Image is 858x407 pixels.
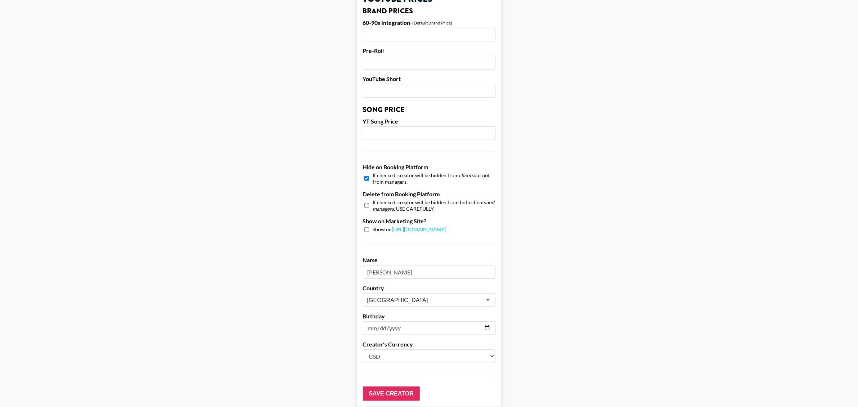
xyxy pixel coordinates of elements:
[363,256,495,264] label: Name
[363,19,410,26] label: 60-90s Integration
[363,106,495,113] h3: Song Price
[459,172,474,178] em: clients
[410,20,453,26] div: - (Default Brand Price)
[373,172,495,185] span: If checked, creator will be hidden from but not from managers.
[363,75,495,82] label: YouTube Short
[363,47,495,54] label: Pre-Roll
[363,118,495,125] label: YT Song Price
[363,8,495,15] h3: Brand Prices
[363,341,495,348] label: Creator's Currency
[363,191,495,198] label: Delete from Booking Platform
[483,295,493,305] button: Open
[363,386,420,401] input: Save Creator
[373,226,446,233] span: Show on
[373,199,495,212] em: and managers
[363,313,495,320] label: Birthday
[392,226,446,232] a: [URL][DOMAIN_NAME]
[363,285,495,292] label: Country
[363,164,495,171] label: Hide on Booking Platform
[363,218,495,225] label: Show on Marketing Site?
[373,199,495,212] span: If checked, creator will be hidden from both clients . USE CAREFULLY.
